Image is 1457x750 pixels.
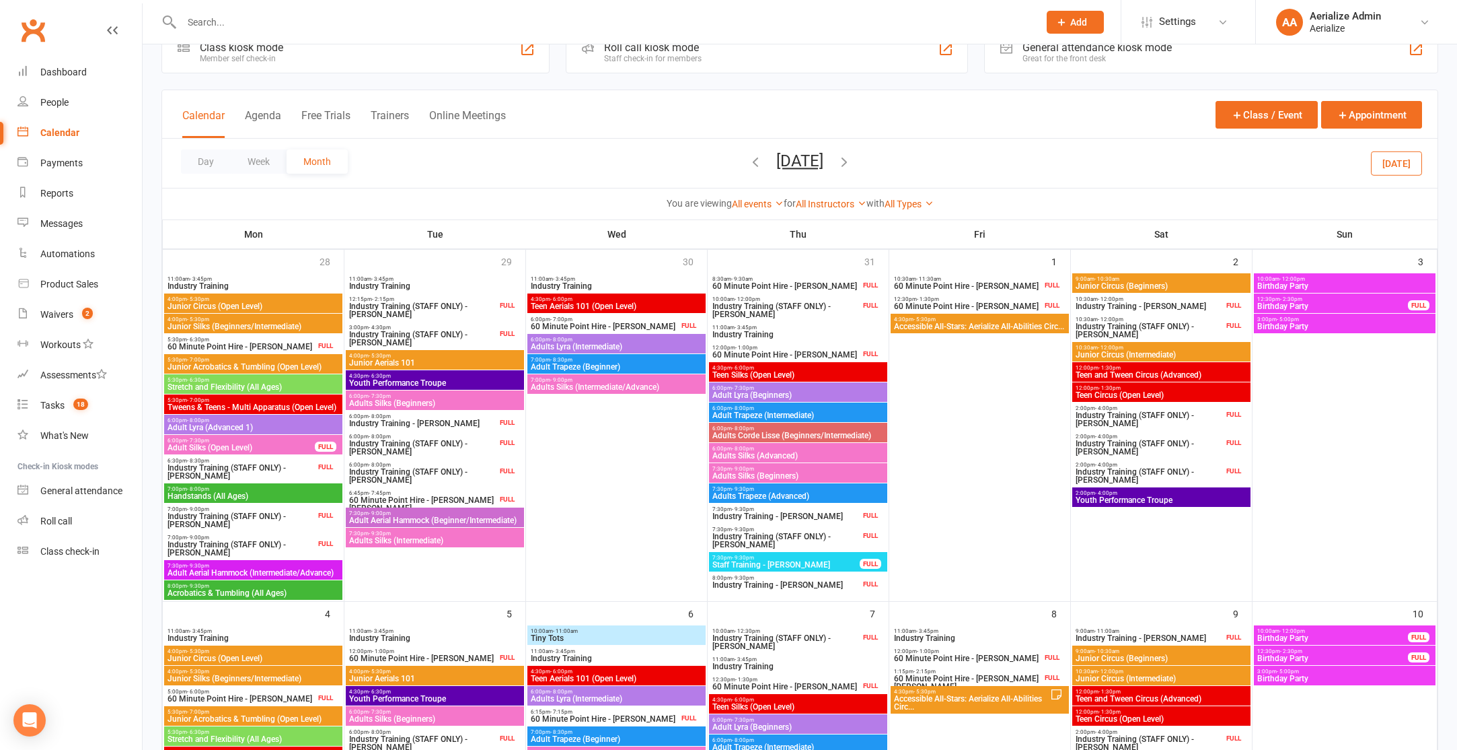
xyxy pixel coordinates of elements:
[40,218,83,229] div: Messages
[40,279,98,289] div: Product Sales
[40,546,100,557] div: Class check-in
[17,88,142,118] a: People
[40,97,69,108] div: People
[40,248,95,259] div: Automations
[73,399,88,410] span: 18
[40,339,81,350] div: Workouts
[40,309,73,320] div: Waivers
[17,178,142,209] a: Reports
[17,360,142,390] a: Assessments
[17,148,142,178] a: Payments
[40,516,72,526] div: Roll call
[40,127,79,138] div: Calendar
[17,390,142,421] a: Tasks 18
[17,118,142,148] a: Calendar
[17,300,142,330] a: Waivers 2
[17,57,142,88] a: Dashboard
[17,506,142,537] a: Roll call
[40,370,107,380] div: Assessments
[40,188,73,199] div: Reports
[17,209,142,239] a: Messages
[17,537,142,567] a: Class kiosk mode
[16,13,50,47] a: Clubworx
[17,330,142,360] a: Workouts
[13,704,46,737] div: Open Intercom Messenger
[17,239,142,269] a: Automations
[17,476,142,506] a: General attendance kiosk mode
[17,421,142,451] a: What's New
[40,485,122,496] div: General attendance
[82,308,93,319] span: 2
[40,430,89,441] div: What's New
[40,67,87,77] div: Dashboard
[17,269,142,300] a: Product Sales
[40,158,83,168] div: Payments
[40,400,65,411] div: Tasks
